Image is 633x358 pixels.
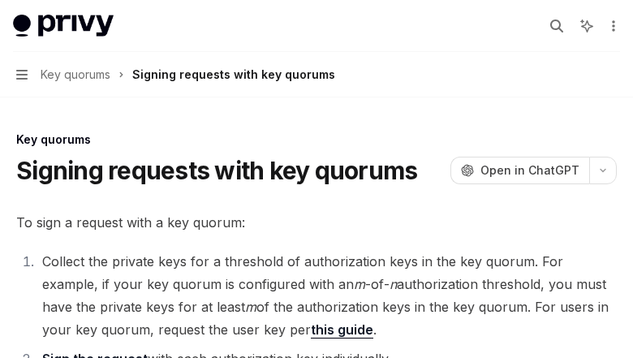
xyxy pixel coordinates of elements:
button: Open in ChatGPT [450,157,589,184]
em: m [354,276,365,292]
div: Key quorums [16,132,617,148]
img: light logo [13,15,114,37]
em: m [245,299,256,315]
a: this guide [311,321,373,339]
button: More actions [604,15,620,37]
span: Key quorums [41,65,110,84]
h1: Signing requests with key quorums [16,156,417,185]
em: n [390,276,397,292]
div: Signing requests with key quorums [132,65,335,84]
li: Collect the private keys for a threshold of authorization keys in the key quorum. For example, if... [37,250,617,341]
span: Open in ChatGPT [480,162,579,179]
span: To sign a request with a key quorum: [16,211,617,234]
